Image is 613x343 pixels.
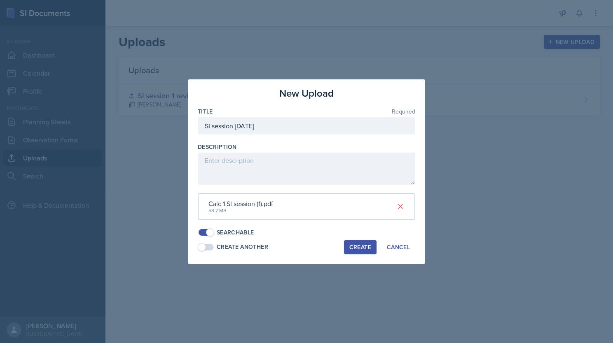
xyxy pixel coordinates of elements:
div: Calc 1 SI session (1).pdf [208,199,273,209]
div: Create [349,244,371,250]
input: Enter title [198,117,415,134]
label: Title [198,107,213,116]
label: Description [198,143,237,151]
span: Required [392,109,415,114]
button: Create [344,240,377,254]
button: Cancel [381,240,415,254]
div: 53.7 MB [208,207,273,214]
h3: New Upload [279,86,334,101]
div: Searchable [217,228,254,237]
div: Create Another [217,243,268,251]
div: Cancel [387,244,410,250]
